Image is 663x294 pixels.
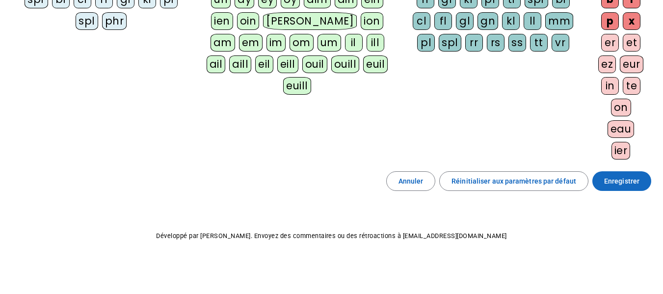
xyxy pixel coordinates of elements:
div: ss [508,34,526,52]
div: eur [620,55,643,73]
div: ion [361,12,383,30]
button: Annuler [386,171,436,191]
button: Réinitialiser aux paramètres par défaut [439,171,588,191]
div: ouil [302,55,327,73]
div: ien [211,12,233,30]
div: ill [367,34,384,52]
div: euil [363,55,388,73]
div: fl [434,12,452,30]
p: Développé par [PERSON_NAME]. Envoyez des commentaires ou des rétroactions à [EMAIL_ADDRESS][DOMAI... [8,230,655,242]
div: spl [439,34,461,52]
div: pl [417,34,435,52]
span: Enregistrer [604,175,639,187]
div: ail [207,55,226,73]
span: Annuler [398,175,424,187]
div: am [211,34,235,52]
div: gn [477,12,498,30]
div: [PERSON_NAME] [263,12,357,30]
div: eill [277,55,298,73]
div: in [601,77,619,95]
div: euill [283,77,311,95]
div: ll [524,12,541,30]
div: im [266,34,286,52]
div: il [345,34,363,52]
div: ier [611,142,631,160]
span: Réinitialiser aux paramètres par défaut [451,175,576,187]
div: x [623,12,640,30]
div: on [611,99,631,116]
div: um [318,34,341,52]
div: em [239,34,263,52]
div: et [623,34,640,52]
div: aill [229,55,251,73]
div: spl [76,12,98,30]
div: rr [465,34,483,52]
div: vr [552,34,569,52]
button: Enregistrer [592,171,651,191]
div: eau [608,120,635,138]
div: er [601,34,619,52]
div: ouill [331,55,359,73]
div: gl [456,12,474,30]
div: phr [102,12,127,30]
div: cl [413,12,430,30]
div: kl [502,12,520,30]
div: p [601,12,619,30]
div: eil [255,55,273,73]
div: rs [487,34,504,52]
div: te [623,77,640,95]
div: oin [237,12,260,30]
div: tt [530,34,548,52]
div: om [290,34,314,52]
div: ez [598,55,616,73]
div: mm [545,12,573,30]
